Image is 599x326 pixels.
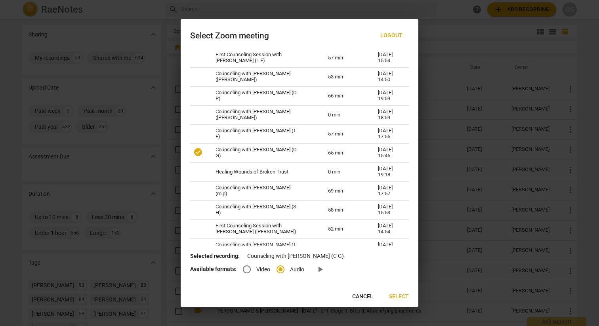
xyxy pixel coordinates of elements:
[206,105,319,124] td: Counseling with [PERSON_NAME] ([PERSON_NAME])
[383,290,415,304] button: Select
[315,265,325,274] span: play_arrow
[319,200,368,219] td: 58 min
[368,48,409,67] td: [DATE] 15:54
[368,238,409,257] td: [DATE] 15:52
[206,124,319,143] td: Counseling with [PERSON_NAME] (T E)
[368,86,409,105] td: [DATE] 19:59
[319,181,368,200] td: 69 min
[368,200,409,219] td: [DATE] 15:53
[206,162,319,181] td: Healing Wounds of Broken Trust
[193,147,203,157] span: check_circle
[311,260,330,279] a: Preview
[190,266,237,272] b: Available formats:
[389,293,409,301] span: Select
[206,219,319,238] td: First Counseling Session with [PERSON_NAME] ([PERSON_NAME])
[319,86,368,105] td: 66 min
[206,200,319,219] td: Counseling with [PERSON_NAME] (S H)
[290,265,304,274] span: Audio
[243,266,311,272] div: File type
[319,105,368,124] td: 0 min
[206,238,319,257] td: Counseling with [PERSON_NAME] (T R)
[368,124,409,143] td: [DATE] 17:55
[319,219,368,238] td: 52 min
[352,293,373,301] span: Cancel
[368,105,409,124] td: [DATE] 18:59
[206,48,319,67] td: First Counseling Session with [PERSON_NAME] (L E)
[319,162,368,181] td: 0 min
[190,252,409,260] p: Counseling with [PERSON_NAME] (C G)
[190,253,240,259] b: Selected recording:
[368,67,409,86] td: [DATE] 14:50
[319,238,368,257] td: 61 min
[206,181,319,200] td: Counseling with [PERSON_NAME] (m p)
[206,67,319,86] td: Counseling with [PERSON_NAME] ([PERSON_NAME])
[206,143,319,162] td: Counseling with [PERSON_NAME] (C G)
[319,48,368,67] td: 57 min
[368,219,409,238] td: [DATE] 14:54
[374,29,409,43] button: Logout
[319,143,368,162] td: 65 min
[206,86,319,105] td: Counseling with [PERSON_NAME] (C P)
[190,31,269,41] div: Select Zoom meeting
[380,32,403,40] span: Logout
[319,67,368,86] td: 53 min
[368,181,409,200] td: [DATE] 17:57
[368,143,409,162] td: [DATE] 15:46
[368,162,409,181] td: [DATE] 19:18
[319,124,368,143] td: 57 min
[256,265,270,274] span: Video
[346,290,380,304] button: Cancel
